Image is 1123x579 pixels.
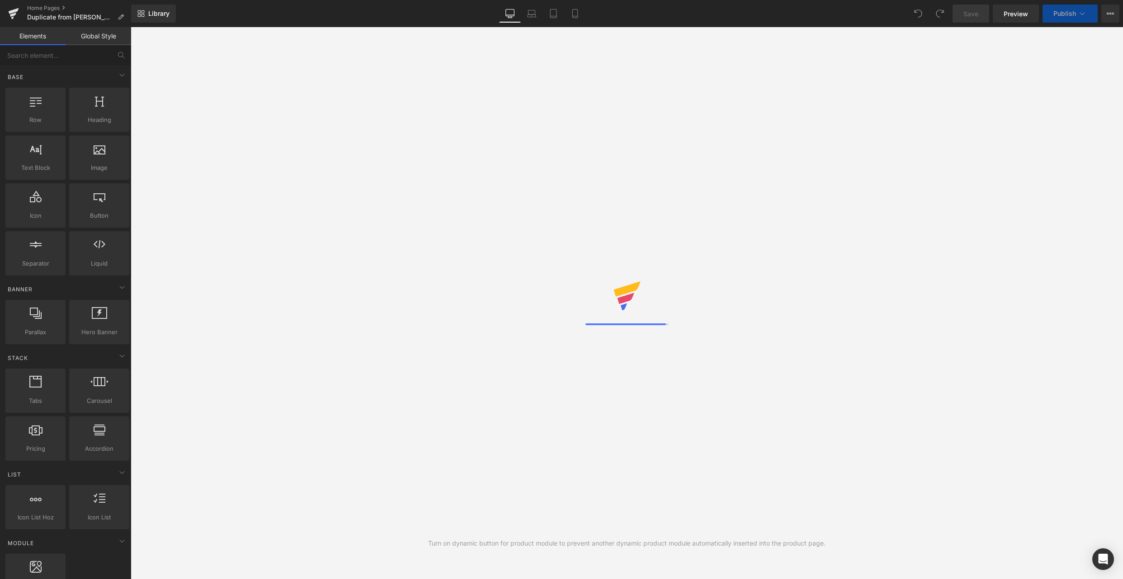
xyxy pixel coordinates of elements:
[1101,5,1119,23] button: More
[72,444,127,453] span: Accordion
[1053,10,1076,17] span: Publish
[963,9,978,19] span: Save
[66,27,131,45] a: Global Style
[27,14,114,21] span: Duplicate from [PERSON_NAME] Home
[72,211,127,220] span: Button
[27,5,131,12] a: Home Pages
[909,5,927,23] button: Undo
[72,259,127,268] span: Liquid
[7,470,22,479] span: List
[7,73,24,81] span: Base
[8,163,63,173] span: Text Block
[7,354,29,362] span: Stack
[8,327,63,337] span: Parallax
[8,259,63,268] span: Separator
[72,327,127,337] span: Hero Banner
[7,539,35,547] span: Module
[72,396,127,406] span: Carousel
[499,5,521,23] a: Desktop
[1004,9,1028,19] span: Preview
[8,115,63,125] span: Row
[931,5,949,23] button: Redo
[564,5,586,23] a: Mobile
[131,5,176,23] a: New Library
[993,5,1039,23] a: Preview
[428,538,826,548] div: Turn on dynamic button for product module to prevent another dynamic product module automatically...
[8,211,63,220] span: Icon
[7,285,33,294] span: Banner
[8,444,63,453] span: Pricing
[1043,5,1098,23] button: Publish
[148,9,170,18] span: Library
[543,5,564,23] a: Tablet
[72,115,127,125] span: Heading
[8,513,63,522] span: Icon List Hoz
[72,513,127,522] span: Icon List
[8,396,63,406] span: Tabs
[1092,548,1114,570] div: Open Intercom Messenger
[72,163,127,173] span: Image
[521,5,543,23] a: Laptop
